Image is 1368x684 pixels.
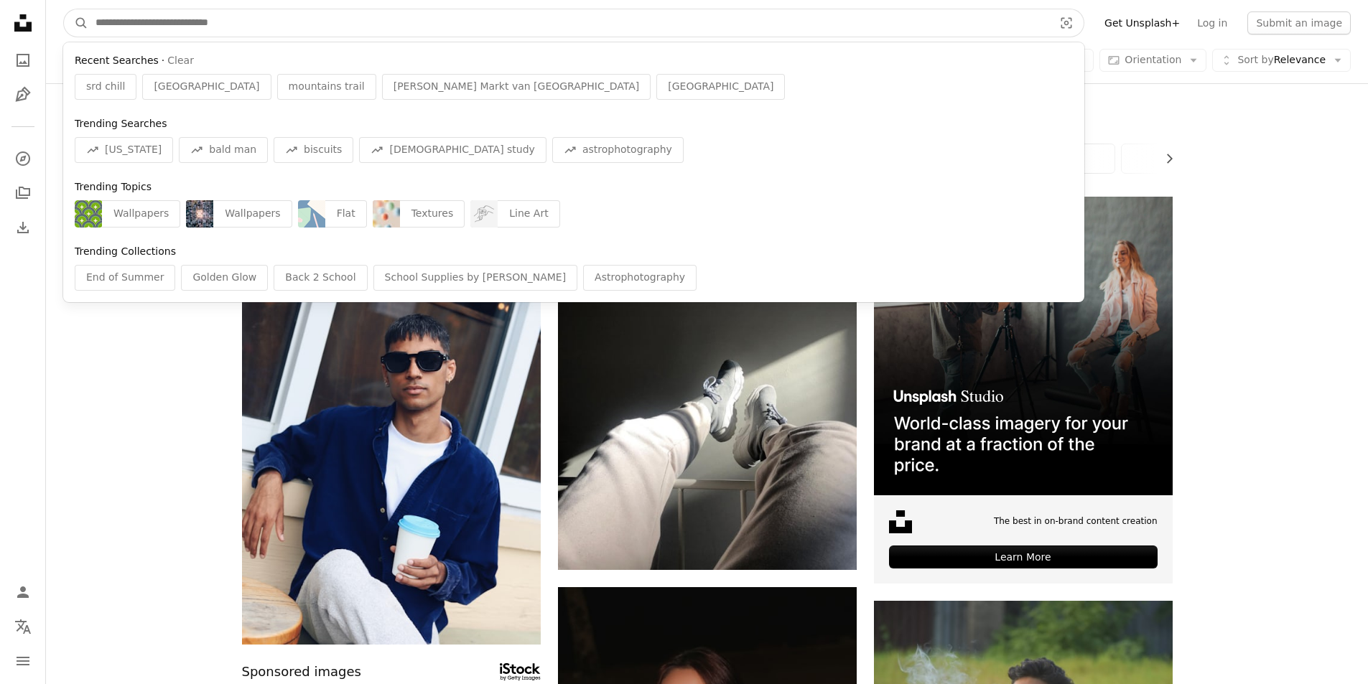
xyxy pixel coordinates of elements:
[289,80,365,94] span: mountains trail
[874,197,1173,584] a: The best in on-brand content creationLearn More
[373,265,578,291] div: School Supplies by [PERSON_NAME]
[75,181,152,192] span: Trending Topics
[889,510,912,533] img: file-1631678316303-ed18b8b5cb9cimage
[9,80,37,109] a: Illustrations
[1237,54,1273,65] span: Sort by
[75,200,102,228] img: premium_vector-1727104187891-9d3ffee9ee70
[1096,11,1188,34] a: Get Unsplash+
[1188,11,1236,34] a: Log in
[181,265,268,291] div: Golden Glow
[498,200,559,228] div: Line Art
[75,54,159,68] span: Recent Searches
[274,265,367,291] div: Back 2 School
[389,143,534,157] span: [DEMOGRAPHIC_DATA] study
[1099,49,1206,72] button: Orientation
[304,143,342,157] span: biscuits
[1237,53,1326,67] span: Relevance
[167,54,194,68] button: Clear
[325,200,367,228] div: Flat
[86,80,125,94] span: srd chill
[400,200,465,228] div: Textures
[583,265,697,291] div: Astrophotography
[470,200,498,228] img: premium_vector-1752394679026-e67b963cbd5a
[9,9,37,40] a: Home — Unsplash
[558,376,857,389] a: A person with their feet up on a table
[75,118,167,129] span: Trending Searches
[242,197,541,645] img: A man sitting on the ground holding a cup of coffee
[1122,144,1224,173] a: face
[154,80,259,94] span: [GEOGRAPHIC_DATA]
[373,200,400,228] img: premium_photo-1746420146061-0256c1335fe4
[994,515,1158,528] span: The best in on-brand content creation
[75,54,1073,68] div: ·
[889,545,1158,568] div: Learn More
[242,662,361,683] span: Sponsored images
[75,245,176,257] span: Trending Collections
[213,200,292,228] div: Wallpapers
[9,647,37,675] button: Menu
[298,200,325,228] img: premium_vector-1731660406144-6a3fe8e15ac2
[9,612,37,641] button: Language
[9,578,37,606] a: Log in / Sign up
[1049,9,1084,37] button: Visual search
[558,197,857,570] img: A person with their feet up on a table
[9,144,37,173] a: Explore
[63,9,1084,37] form: Find visuals sitewide
[102,200,180,228] div: Wallpapers
[582,143,672,157] span: astrophotography
[75,265,175,291] div: End of Summer
[9,179,37,207] a: Collections
[64,9,88,37] button: Search Unsplash
[1156,144,1173,173] button: scroll list to the right
[242,413,541,426] a: A man sitting on the ground holding a cup of coffee
[186,200,213,228] img: photo-1758846182916-2450a664ccd9
[9,46,37,75] a: Photos
[668,80,773,94] span: [GEOGRAPHIC_DATA]
[9,213,37,242] a: Download History
[105,143,162,157] span: [US_STATE]
[874,197,1173,495] img: file-1715651741414-859baba4300dimage
[1125,54,1181,65] span: Orientation
[1212,49,1351,72] button: Sort byRelevance
[1247,11,1351,34] button: Submit an image
[394,80,640,94] span: [PERSON_NAME] Markt van [GEOGRAPHIC_DATA]
[209,143,256,157] span: bald man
